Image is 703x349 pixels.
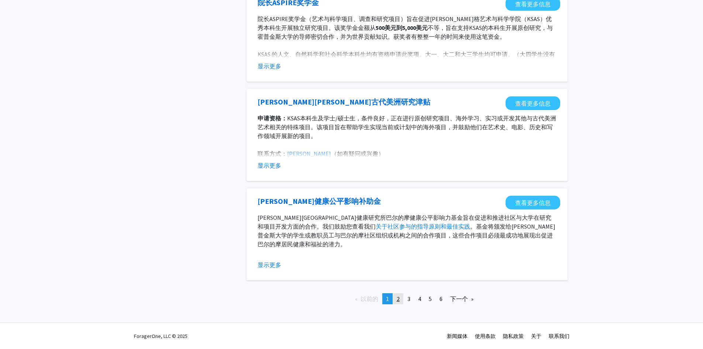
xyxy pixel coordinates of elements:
font: 显示更多 [258,261,281,268]
a: 关于 [531,333,541,339]
font: 申请资格： [258,114,287,122]
button: 显示更多 [258,62,281,71]
button: 显示更多 [258,161,281,170]
font: 下一个 [450,295,468,302]
font: 显示更多 [258,162,281,169]
font: 条件良好， [361,114,391,122]
font: 院长ASPIRE奖学金（艺术与科学项目、调查和研究项目）旨在促进[PERSON_NAME]格艺术与科学学院（KSAS）优秀本科生开展独立研究项目。该奖学金金额从 [258,15,552,31]
font: 查看更多信息 [515,199,551,206]
a: 关于社区参与的指导原则和最佳实践 [376,223,470,230]
font: 3 [407,295,410,302]
font: 500美元到5,000美元 [376,24,428,31]
font: 本科生及学士/硕士生， [300,114,361,122]
font: 6 [440,295,442,302]
iframe: 聊天 [6,316,31,343]
font: 联系方式： [258,150,287,157]
a: 联系我们 [549,333,569,339]
button: 显示更多 [258,260,281,269]
font: [PERSON_NAME]健康公平影响补助金 [258,196,381,206]
a: 使用条款 [475,333,496,339]
font: 查看更多信息 [515,100,551,107]
a: [PERSON_NAME] [287,150,331,157]
font: 4 [418,295,421,302]
font: KSAS [287,114,300,122]
a: 在新标签页中打开 [506,96,560,110]
ul: 分页 [247,293,568,304]
font: 1 [386,295,389,302]
font: [PERSON_NAME][PERSON_NAME]古代美洲研究津贴 [258,97,430,106]
a: 隐私政策 [503,333,524,339]
font: 正在进行原创研究项目、海外学习、实习或开发其他与古代美洲艺术相关的特殊项目。该项目旨在帮助学生实现当前或计划中的海外项目，并鼓励他们在艺术史、电影、历史和写作领域开展新的项目。 [258,114,556,140]
font: KSAS 的人文、自然科学和社会科学本科生均有资格申请此奖项。大一、大二和大三学生均可申请。（大四学生没有资格申请此奖项。） [258,51,555,67]
font: 5 [429,295,432,302]
font: ForagerOne, LLC © 2025 [134,333,187,339]
font: 查看更多信息 [515,0,551,8]
font: 2 [397,295,400,302]
a: 新闻媒体 [447,333,468,339]
font: 。基金将颁发给[PERSON_NAME]普金斯大学的学生或教职员工与巴尔的摩社区组织或机构之间的合作项目，这些合作项目必须最成功地展现出促进巴尔的摩居民健康和福祉的潜力。 [258,223,555,248]
font: [PERSON_NAME][GEOGRAPHIC_DATA]健康研究所巴尔的摩健康公平影响力基金旨在促进和推进社区与大学在研究和项目开发方面的合作。我们鼓励您查看我们 [258,214,551,230]
font: （如有疑问或兴趣） [331,150,384,157]
a: 在新标签页中打开 [258,96,430,107]
a: 在新标签页中打开 [258,196,381,207]
font: 以前的 [361,295,378,302]
a: 在新标签页中打开 [506,196,560,209]
a: 下一页 [447,293,477,304]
